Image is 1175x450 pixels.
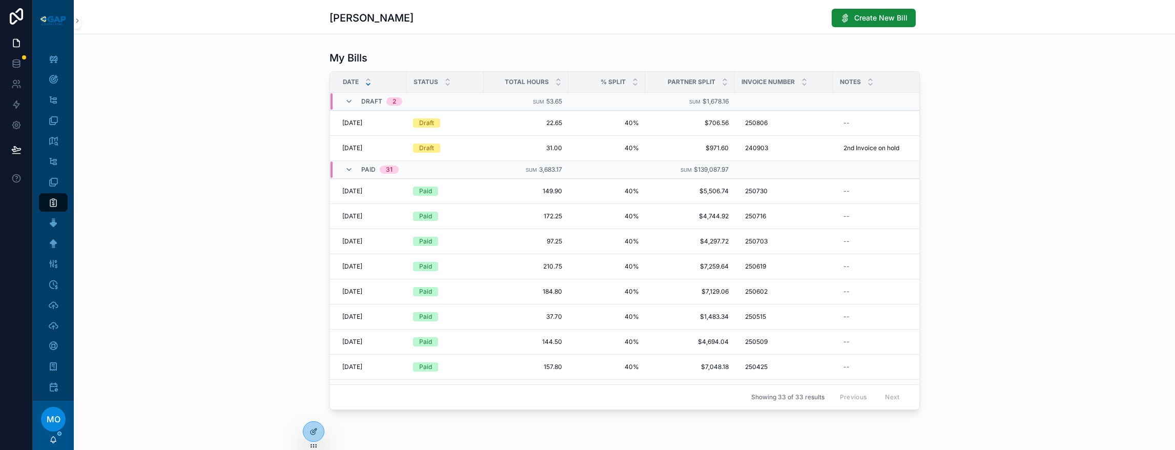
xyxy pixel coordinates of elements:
[342,144,401,152] a: [DATE]
[413,362,478,372] a: Paid
[745,363,768,371] span: 250425
[574,119,639,127] a: 40%
[419,212,432,221] div: Paid
[490,363,562,371] span: 157.80
[741,334,827,350] a: 250509
[342,313,401,321] a: [DATE]
[39,14,68,27] img: App logo
[419,237,432,246] div: Paid
[419,262,432,271] div: Paid
[843,119,850,127] div: --
[854,13,908,23] span: Create New Bill
[839,334,919,350] a: --
[843,313,850,321] div: --
[574,237,639,246] a: 40%
[490,187,562,195] span: 149.90
[342,313,362,321] span: [DATE]
[843,237,850,246] div: --
[342,144,362,152] span: [DATE]
[574,212,639,220] a: 40%
[490,212,562,220] a: 172.25
[651,119,729,127] span: $706.56
[419,362,432,372] div: Paid
[574,187,639,195] a: 40%
[741,78,795,86] span: Invoice Number
[651,187,729,195] a: $5,506.74
[419,337,432,346] div: Paid
[741,183,827,199] a: 250730
[342,288,401,296] a: [DATE]
[741,359,827,375] a: 250425
[651,338,729,346] span: $4,694.04
[490,144,562,152] a: 31.00
[419,118,434,128] div: Draft
[741,283,827,300] a: 250602
[839,115,919,131] a: --
[342,187,401,195] a: [DATE]
[413,312,478,321] a: Paid
[839,384,919,400] a: --
[342,119,401,127] a: [DATE]
[33,41,74,401] div: scrollable content
[651,144,729,152] a: $971.60
[843,363,850,371] div: --
[843,288,850,296] div: --
[601,78,626,86] span: % Split
[651,288,729,296] a: $7,129.06
[47,413,60,425] span: MO
[839,258,919,275] a: --
[574,313,639,321] a: 40%
[651,313,729,321] a: $1,483.34
[490,338,562,346] a: 144.50
[413,212,478,221] a: Paid
[651,212,729,220] a: $4,744.92
[651,262,729,271] a: $7,259.64
[419,287,432,296] div: Paid
[413,144,478,153] a: Draft
[574,338,639,346] span: 40%
[745,187,768,195] span: 250730
[574,288,639,296] span: 40%
[342,187,362,195] span: [DATE]
[490,237,562,246] a: 97.25
[839,359,919,375] a: --
[651,237,729,246] a: $4,297.72
[490,313,562,321] a: 37.70
[843,212,850,220] div: --
[342,338,362,346] span: [DATE]
[413,262,478,271] a: Paid
[419,187,432,196] div: Paid
[574,363,639,371] a: 40%
[490,262,562,271] span: 210.75
[651,363,729,371] a: $7,048.18
[689,99,700,105] small: Sum
[361,166,376,174] span: Paid
[342,119,362,127] span: [DATE]
[414,78,438,86] span: Status
[741,140,827,156] a: 240903
[393,97,396,106] div: 2
[832,9,916,27] button: Create New Bill
[342,212,401,220] a: [DATE]
[741,309,827,325] a: 250515
[745,212,766,220] span: 250716
[329,11,414,25] h1: [PERSON_NAME]
[413,287,478,296] a: Paid
[681,167,692,173] small: Sum
[342,237,362,246] span: [DATE]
